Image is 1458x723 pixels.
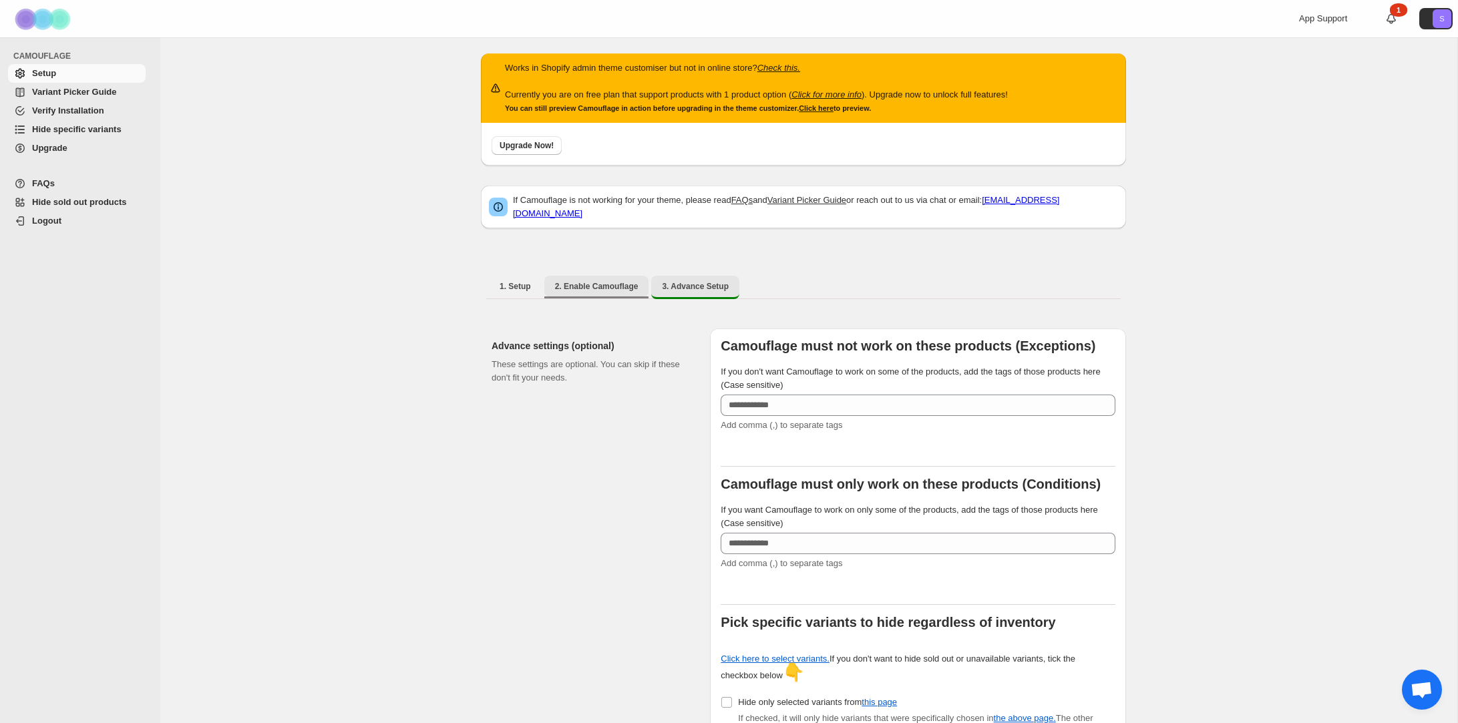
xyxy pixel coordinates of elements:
[32,216,61,226] span: Logout
[1439,15,1444,23] text: S
[11,1,77,37] img: Camouflage
[767,195,846,205] a: Variant Picker Guide
[1433,9,1451,28] span: Avatar with initials S
[1299,13,1347,23] span: App Support
[32,105,104,115] span: Verify Installation
[32,124,122,134] span: Hide specific variants
[738,697,897,707] span: Hide only selected variants from
[513,194,1118,220] p: If Camouflage is not working for your theme, please read and or reach out to us via chat or email:
[8,139,146,158] a: Upgrade
[32,87,116,97] span: Variant Picker Guide
[32,178,55,188] span: FAQs
[721,477,1101,491] b: Camouflage must only work on these products (Conditions)
[1385,12,1398,25] a: 1
[505,104,871,112] small: You can still preview Camouflage in action before upgrading in the theme customizer. to preview.
[32,197,127,207] span: Hide sold out products
[500,140,554,151] span: Upgrade Now!
[721,367,1100,390] span: If you don't want Camouflage to work on some of the products, add the tags of those products here...
[505,61,1008,75] p: Works in Shopify admin theme customiser but not in online store?
[721,505,1097,528] span: If you want Camouflage to work on only some of the products, add the tags of those products here ...
[555,281,639,292] span: 2. Enable Camouflage
[8,83,146,101] a: Variant Picker Guide
[32,143,67,153] span: Upgrade
[8,212,146,230] a: Logout
[721,420,842,430] span: Add comma (,) to separate tags
[731,195,753,205] a: FAQs
[8,101,146,120] a: Verify Installation
[757,63,800,73] a: Check this.
[1419,8,1453,29] button: Avatar with initials S
[500,281,531,292] span: 1. Setup
[783,662,804,682] span: 👇
[8,193,146,212] a: Hide sold out products
[492,339,689,352] h2: Advance settings (optional)
[721,338,1095,353] b: Camouflage must not work on these products (Exceptions)
[8,120,146,139] a: Hide specific variants
[721,615,1055,630] b: Pick specific variants to hide regardless of inventory
[505,88,1008,101] p: Currently you are on free plan that support products with 1 product option ( ). Upgrade now to un...
[721,558,842,568] span: Add comma (,) to separate tags
[721,652,1076,682] div: If you don't want to hide sold out or unavailable variants, tick the checkbox below
[799,104,834,112] a: Click here
[32,68,56,78] span: Setup
[1402,670,1442,710] div: Open chat
[1390,3,1407,17] div: 1
[994,713,1056,723] a: the above page.
[492,358,689,385] p: These settings are optional. You can skip if these don't fit your needs.
[721,654,830,664] a: Click here to select variants.
[13,51,151,61] span: CAMOUFLAGE
[662,281,729,292] span: 3. Advance Setup
[862,697,897,707] a: this page
[8,64,146,83] a: Setup
[791,89,862,99] a: Click for more info
[492,136,562,155] button: Upgrade Now!
[8,174,146,193] a: FAQs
